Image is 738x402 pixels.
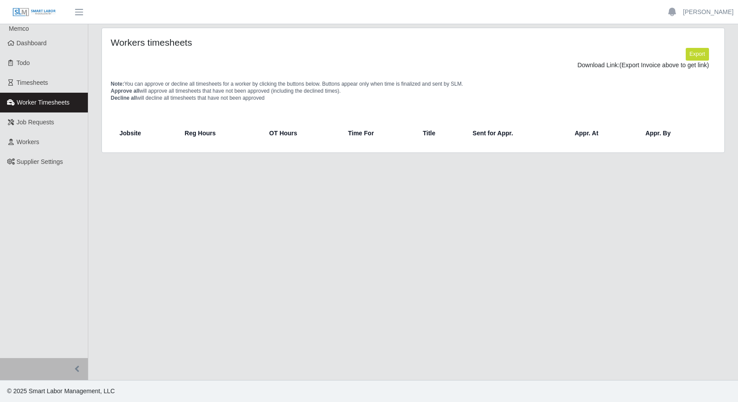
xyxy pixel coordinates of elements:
span: Note: [111,81,124,87]
span: (Export Invoice above to get link) [619,62,709,69]
th: Jobsite [114,123,177,144]
span: © 2025 Smart Labor Management, LLC [7,388,115,395]
th: Reg Hours [177,123,262,144]
span: Dashboard [17,40,47,47]
span: Job Requests [17,119,54,126]
span: Timesheets [17,79,48,86]
th: Time For [341,123,416,144]
span: Approve all [111,88,139,94]
th: OT Hours [262,123,341,144]
img: SLM Logo [12,7,56,17]
button: Export [686,48,709,60]
span: Memco [9,25,29,32]
th: Title [416,123,465,144]
span: Supplier Settings [17,158,63,165]
span: Worker Timesheets [17,99,69,106]
a: [PERSON_NAME] [683,7,734,17]
div: Download Link: [117,61,709,70]
span: Workers [17,138,40,145]
span: Todo [17,59,30,66]
h4: Workers timesheets [111,37,355,48]
th: Appr. By [638,123,712,144]
th: Sent for Appr. [466,123,568,144]
th: Appr. At [568,123,638,144]
span: Decline all [111,95,137,101]
p: You can approve or decline all timesheets for a worker by clicking the buttons below. Buttons app... [111,80,716,101]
